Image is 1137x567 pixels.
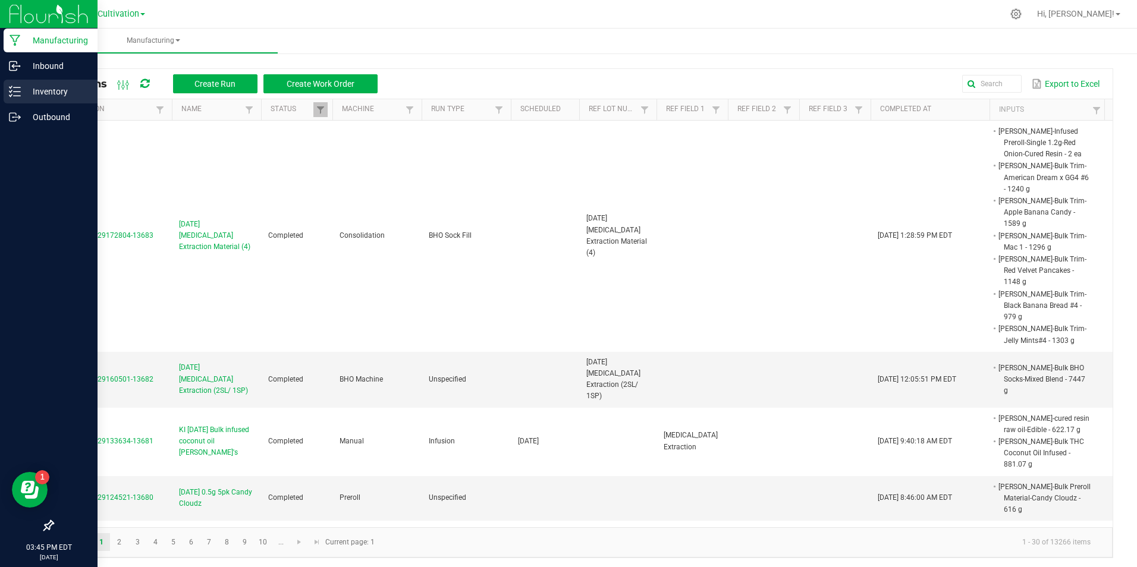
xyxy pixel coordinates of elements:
[9,34,21,46] inline-svg: Manufacturing
[878,437,952,445] span: [DATE] 9:40:18 AM EDT
[382,533,1100,552] kendo-pager-info: 1 - 30 of 13266 items
[62,105,152,114] a: ExtractionSortable
[9,111,21,123] inline-svg: Outbound
[179,487,254,509] span: [DATE] 0.5g 5pk Candy Cloudz
[880,105,985,114] a: Completed AtSortable
[263,74,378,93] button: Create Work Order
[98,9,139,19] span: Cultivation
[60,375,153,383] span: MP-20250929160501-13682
[35,470,49,484] iframe: Resource center unread badge
[340,375,383,383] span: BHO Machine
[962,75,1022,93] input: Search
[586,358,640,401] span: [DATE] [MEDICAL_DATA] Extraction (2SL/ 1SP)
[268,437,303,445] span: Completed
[997,481,1091,516] li: [PERSON_NAME]-Bulk Preroll Material-Candy Cloudz - 616 g
[60,231,153,240] span: MP-20250929172804-13683
[429,231,472,240] span: BHO Sock Fill
[997,362,1091,397] li: [PERSON_NAME]-Bulk BHO Socks-Mixed Blend - 7447 g
[1037,9,1114,18] span: Hi, [PERSON_NAME]!
[294,537,304,547] span: Go to the next page
[183,533,200,551] a: Page 6
[29,29,278,53] a: Manufacturing
[997,125,1091,160] li: [PERSON_NAME]-Infused Preroll-Single 1.2g-Red Onion-Cured Resin - 2 ea
[340,437,364,445] span: Manual
[5,553,92,562] p: [DATE]
[129,533,146,551] a: Page 3
[9,86,21,97] inline-svg: Inventory
[60,493,153,502] span: MP-20250929124521-13680
[313,102,328,117] a: Filter
[242,102,256,117] a: Filter
[342,105,402,114] a: MachineSortable
[709,102,723,117] a: Filter
[997,288,1091,323] li: [PERSON_NAME]-Bulk Trim-Black Banana Bread #4 - 979 g
[780,102,794,117] a: Filter
[1029,74,1103,94] button: Export to Excel
[1009,8,1023,20] div: Manage settings
[878,231,952,240] span: [DATE] 1:28:59 PM EDT
[218,533,235,551] a: Page 8
[997,230,1091,253] li: [PERSON_NAME]-Bulk Trim-Mac 1 - 1296 g
[852,102,866,117] a: Filter
[340,231,385,240] span: Consolidation
[93,533,110,551] a: Page 1
[429,493,466,502] span: Unspecified
[737,105,780,114] a: Ref Field 2Sortable
[809,105,851,114] a: Ref Field 3Sortable
[111,533,128,551] a: Page 2
[268,493,303,502] span: Completed
[308,533,325,551] a: Go to the last page
[236,533,253,551] a: Page 9
[181,105,241,114] a: NameSortable
[492,102,506,117] a: Filter
[9,60,21,72] inline-svg: Inbound
[997,436,1091,471] li: [PERSON_NAME]-Bulk THC Coconut Oil Infused - 881.07 g
[255,533,272,551] a: Page 10
[431,105,491,114] a: Run TypeSortable
[997,253,1091,288] li: [PERSON_NAME]-Bulk Trim- Red Velvet Pancakes - 1148 g
[997,160,1091,195] li: [PERSON_NAME]-Bulk Trim-American Dream x GG4 #6 - 1240 g
[520,105,574,114] a: ScheduledSortable
[5,542,92,553] p: 03:45 PM EDT
[29,36,278,46] span: Manufacturing
[586,214,647,257] span: [DATE] [MEDICAL_DATA] Extraction Material (4)
[21,59,92,73] p: Inbound
[287,79,354,89] span: Create Work Order
[429,375,466,383] span: Unspecified
[268,375,303,383] span: Completed
[271,105,313,114] a: StatusSortable
[165,533,182,551] a: Page 5
[179,362,254,396] span: [DATE] [MEDICAL_DATA] Extraction (2SL/ 1SP)
[173,74,257,93] button: Create Run
[153,102,167,117] a: Filter
[666,105,708,114] a: Ref Field 1Sortable
[997,412,1091,436] li: [PERSON_NAME]-cured resin raw oil-Edible - 622.17 g
[21,33,92,48] p: Manufacturing
[340,493,360,502] span: Preroll
[997,195,1091,230] li: [PERSON_NAME]-Bulk Trim- Apple Banana Candy - 1589 g
[518,437,539,445] span: [DATE]
[21,84,92,99] p: Inventory
[291,533,308,551] a: Go to the next page
[637,102,652,117] a: Filter
[194,79,235,89] span: Create Run
[664,431,718,451] span: [MEDICAL_DATA] Extraction
[403,102,417,117] a: Filter
[53,527,1113,557] kendo-pager: Current page: 1
[272,533,290,551] a: Page 11
[878,375,956,383] span: [DATE] 12:05:51 PM EDT
[147,533,164,551] a: Page 4
[429,437,455,445] span: Infusion
[200,533,218,551] a: Page 7
[12,472,48,508] iframe: Resource center
[62,74,387,94] div: All Runs
[589,105,637,114] a: Ref Lot NumberSortable
[997,323,1091,346] li: [PERSON_NAME]-Bulk Trim-Jelly Mints#4 - 1303 g
[21,110,92,124] p: Outbound
[179,424,254,459] span: KI [DATE] Bulk infused coconut oil [PERSON_NAME]'s
[990,99,1108,121] th: Inputs
[1089,103,1104,118] a: Filter
[312,537,322,547] span: Go to the last page
[179,219,254,253] span: [DATE] [MEDICAL_DATA] Extraction Material (4)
